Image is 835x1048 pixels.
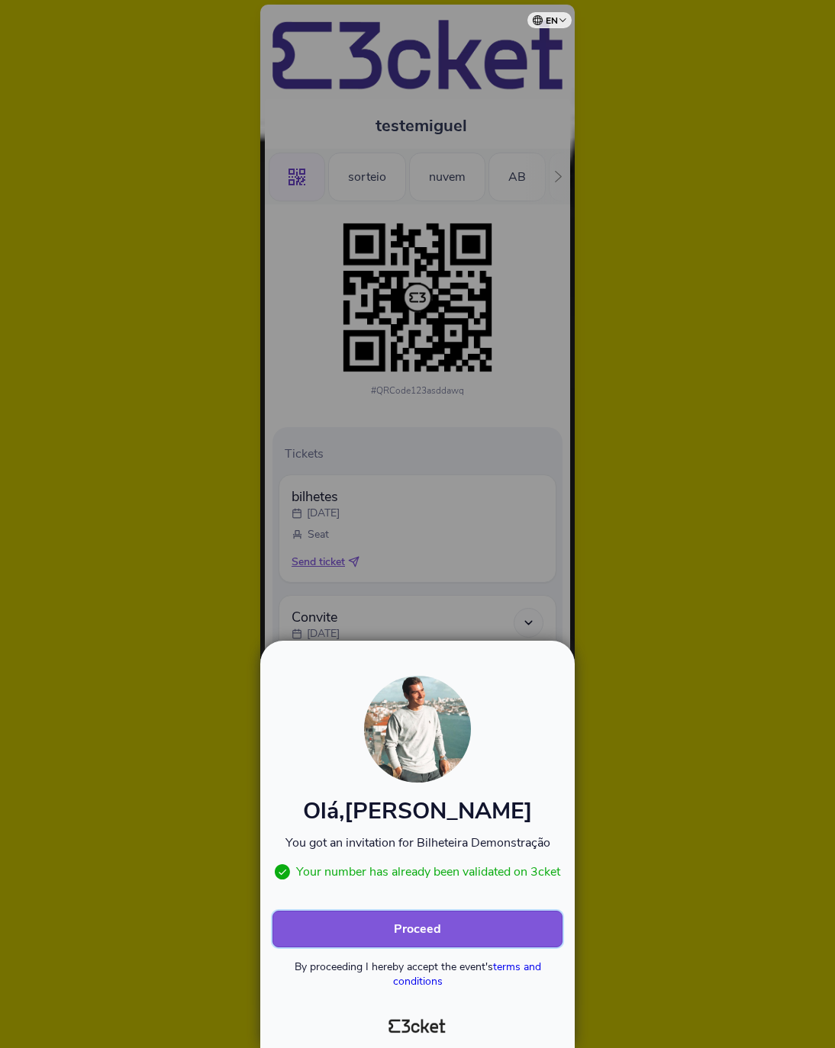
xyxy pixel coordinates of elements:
a: terms and conditions [393,960,541,989]
span: [PERSON_NAME] [344,796,533,827]
b: Proceed [394,921,441,937]
h1: Olá, [272,801,563,822]
button: Proceed [272,911,563,947]
p: Your number has already been validated on 3cket [296,863,560,880]
p: You got an invitation for Bilheteira Demonstração [272,834,563,851]
p: By proceeding I hereby accept the event's [272,960,563,989]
